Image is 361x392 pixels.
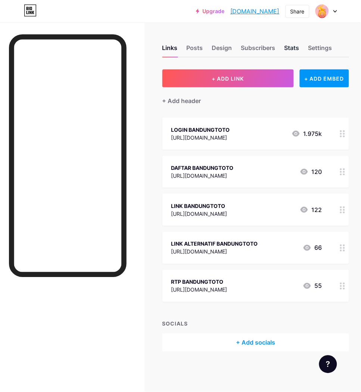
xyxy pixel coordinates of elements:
[171,210,227,218] div: [URL][DOMAIN_NAME]
[162,334,349,352] div: + Add socials
[212,75,244,82] span: + ADD LINK
[171,202,227,210] div: LINK BANDUNGTOTO
[230,7,280,16] a: [DOMAIN_NAME]
[315,4,329,18] img: Bandung Banned
[171,134,230,141] div: [URL][DOMAIN_NAME]
[303,281,322,290] div: 55
[300,69,349,87] div: + ADD EMBED
[162,320,349,328] div: SOCIALS
[171,172,234,180] div: [URL][DOMAIN_NAME]
[303,243,322,252] div: 66
[284,43,299,57] div: Stats
[300,205,322,214] div: 122
[162,69,294,87] button: + ADD LINK
[212,43,232,57] div: Design
[171,286,227,294] div: [URL][DOMAIN_NAME]
[162,96,201,105] div: + Add header
[241,43,276,57] div: Subscribers
[162,43,178,57] div: Links
[171,164,234,172] div: DAFTAR BANDUNGTOTO
[171,126,230,134] div: LOGIN BANDUNGTOTO
[171,240,258,248] div: LINK ALTERNATIF BANDUNGTOTO
[292,129,322,138] div: 1.975k
[300,167,322,176] div: 120
[308,43,332,57] div: Settings
[290,7,305,15] div: Share
[196,8,224,14] a: Upgrade
[171,248,258,256] div: [URL][DOMAIN_NAME]
[171,278,227,286] div: RTP BANDUNGTOTO
[187,43,203,57] div: Posts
